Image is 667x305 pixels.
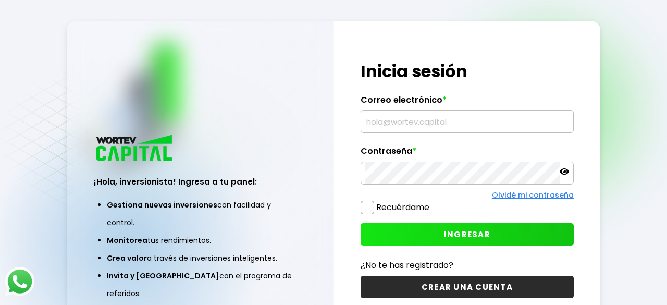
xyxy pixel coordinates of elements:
label: Recuérdame [376,201,429,213]
li: a través de inversiones inteligentes. [107,249,294,267]
label: Contraseña [361,146,574,162]
li: con facilidad y control. [107,196,294,231]
h1: Inicia sesión [361,59,574,84]
span: Monitorea [107,235,147,246]
button: INGRESAR [361,223,574,246]
button: CREAR UNA CUENTA [361,276,574,298]
span: INGRESAR [444,229,490,240]
li: con el programa de referidos. [107,267,294,302]
a: Olvidé mi contraseña [492,190,574,200]
span: Gestiona nuevas inversiones [107,200,217,210]
span: Crea valor [107,253,147,263]
input: hola@wortev.capital [365,111,569,132]
h3: ¡Hola, inversionista! Ingresa a tu panel: [94,176,307,188]
p: ¿No te has registrado? [361,259,574,272]
img: logos_whatsapp-icon.242b2217.svg [5,267,34,296]
li: tus rendimientos. [107,231,294,249]
a: ¿No te has registrado?CREAR UNA CUENTA [361,259,574,298]
label: Correo electrónico [361,95,574,111]
span: Invita y [GEOGRAPHIC_DATA] [107,271,219,281]
img: logo_wortev_capital [94,133,176,164]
